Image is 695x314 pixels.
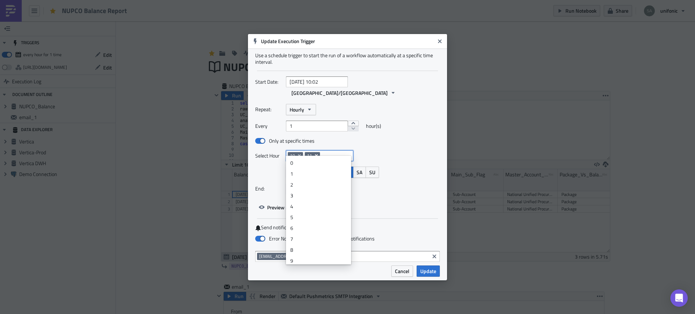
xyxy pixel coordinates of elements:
input: YYYY-MM-DD HH:mm [286,76,348,87]
label: Every [255,121,282,131]
label: Select Hour [255,150,282,161]
button: Preview next scheduled runs [255,202,334,213]
p: Please find the NUPCO Balance Report attached [3,19,362,25]
button: SU [366,167,379,178]
span: SU [369,168,375,176]
label: Send notification after scheduled run [255,224,440,231]
button: Close [434,36,445,47]
div: 5 [290,214,347,221]
div: 9 [290,257,347,264]
button: Remove Tag [296,152,303,159]
div: 4 [290,203,347,210]
button: Cancel [391,265,413,277]
span: 11 [307,153,312,159]
span: Update [420,267,436,275]
div: Open Intercom Messenger [670,289,688,307]
button: decrement [348,126,359,131]
body: Rich Text Area. Press ALT-0 for help. [3,3,362,25]
label: Only at specific times [255,138,315,144]
span: [GEOGRAPHIC_DATA]/[GEOGRAPHIC_DATA] [291,89,388,97]
span: 10 [290,153,295,159]
div: 2 [290,181,347,188]
h6: Update Execution Trigger [261,38,435,45]
span: [EMAIL_ADDRESS][DOMAIN_NAME] [259,254,329,259]
span: Cancel [395,267,409,275]
div: 7 [290,235,347,243]
span: SA [357,168,362,176]
div: 8 [290,246,347,254]
div: 3 [290,192,347,199]
div: 0 [290,159,347,167]
label: Start Date: [255,76,282,87]
span: Hourly [290,106,304,113]
div: 6 [290,225,347,232]
span: hour(s) [366,121,381,131]
label: End: [255,183,282,194]
button: Remove Tag [313,152,320,159]
ul: selectable options [286,156,351,264]
label: Repeat: [255,104,282,115]
label: Error Notifications [255,235,308,242]
button: Hourly [286,104,316,115]
button: increment [348,121,359,126]
button: SA [353,167,366,178]
button: Clear selected items [430,252,439,261]
p: Dear Team [3,3,362,9]
button: [GEOGRAPHIC_DATA]/[GEOGRAPHIC_DATA] [288,87,400,99]
div: 1 [290,170,347,177]
span: Preview next scheduled runs [267,204,330,211]
button: Update [417,265,440,277]
div: Use a schedule trigger to start the run of a workflow automatically at a specific time interval. [255,52,440,65]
